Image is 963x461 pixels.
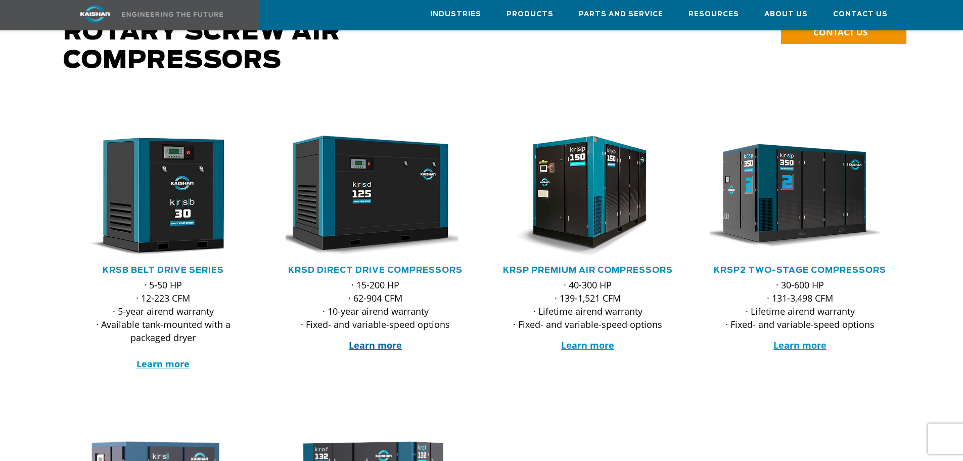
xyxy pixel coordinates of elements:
div: krsp350 [710,136,890,257]
a: KRSP2 Two-Stage Compressors [714,266,886,274]
p: · 15-200 HP · 62-904 CFM · 10-year airend warranty · Fixed- and variable-speed options [286,278,466,331]
a: KRSD Direct Drive Compressors [288,266,463,274]
img: krsp350 [703,136,883,257]
a: Learn more [136,358,190,370]
span: Parts and Service [579,9,663,20]
a: Industries [430,1,481,28]
span: Industries [430,9,481,20]
img: Engineering the future [122,12,223,17]
p: · 40-300 HP · 139-1,521 CFM · Lifetime airend warranty · Fixed- and variable-speed options [498,278,678,331]
span: Contact Us [833,9,888,20]
a: About Us [764,1,808,28]
span: About Us [764,9,808,20]
a: Learn more [561,339,614,351]
a: CONTACT US [781,21,906,44]
a: Resources [689,1,739,28]
a: KRSP Premium Air Compressors [503,266,673,274]
a: Learn more [773,339,827,351]
div: krsb30 [73,136,253,257]
span: Products [507,9,554,20]
img: krsd125 [278,136,458,257]
a: Parts and Service [579,1,663,28]
img: krsb30 [66,136,246,257]
img: krsp150 [490,136,670,257]
div: krsp150 [498,136,678,257]
img: kaishan logo [57,5,133,23]
span: CONTACT US [813,26,867,38]
p: · 5-50 HP · 12-223 CFM · 5-year airend warranty · Available tank-mounted with a packaged dryer [73,278,253,370]
a: Learn more [349,339,402,351]
a: Products [507,1,554,28]
p: · 30-600 HP · 131-3,498 CFM · Lifetime airend warranty · Fixed- and variable-speed options [710,278,890,331]
a: Contact Us [833,1,888,28]
span: Resources [689,9,739,20]
a: KRSB Belt Drive Series [103,266,224,274]
div: krsd125 [286,136,466,257]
